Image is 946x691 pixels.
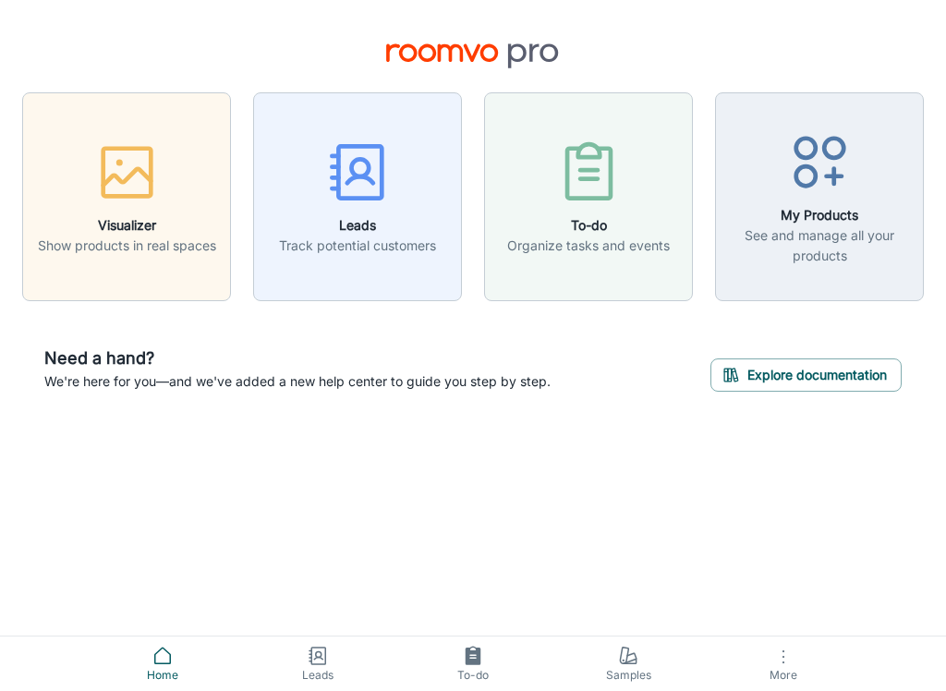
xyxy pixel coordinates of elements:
[507,215,670,236] h6: To-do
[44,371,551,392] p: We're here for you—and we've added a new help center to guide you step by step.
[395,636,551,691] a: To-do
[706,636,861,691] button: More
[710,364,902,382] a: Explore documentation
[551,636,706,691] a: Samples
[484,92,693,301] button: To-doOrganize tasks and events
[727,225,912,266] p: See and manage all your products
[279,236,436,256] p: Track potential customers
[727,205,912,225] h6: My Products
[507,236,670,256] p: Organize tasks and events
[44,345,551,371] h6: Need a hand?
[562,667,695,684] span: Samples
[38,236,216,256] p: Show products in real spaces
[715,186,924,204] a: My ProductsSee and manage all your products
[96,667,229,684] span: Home
[253,186,462,204] a: LeadsTrack potential customers
[251,667,384,684] span: Leads
[240,636,395,691] a: Leads
[253,92,462,301] button: LeadsTrack potential customers
[715,92,924,301] button: My ProductsSee and manage all your products
[710,358,902,392] button: Explore documentation
[717,668,850,682] span: More
[386,30,560,70] img: Roomvo PRO
[22,92,231,301] button: VisualizerShow products in real spaces
[38,215,216,236] h6: Visualizer
[406,667,540,684] span: To-do
[85,636,240,691] a: Home
[279,215,436,236] h6: Leads
[484,186,693,204] a: To-doOrganize tasks and events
